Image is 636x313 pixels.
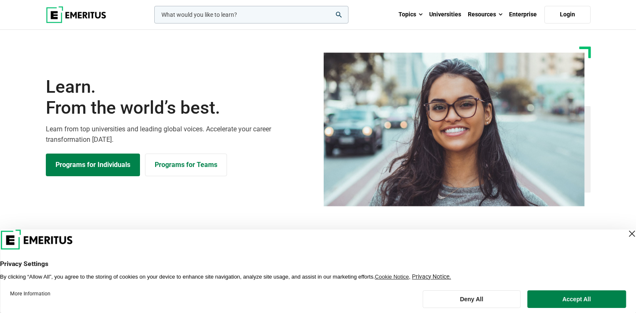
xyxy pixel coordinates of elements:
[46,76,313,119] h1: Learn.
[46,97,313,118] span: From the world’s best.
[46,124,313,145] p: Learn from top universities and leading global voices. Accelerate your career transformation [DATE].
[145,154,227,176] a: Explore for Business
[324,52,585,206] img: Learn from the world's best
[154,6,348,23] input: woocommerce-product-search-field-0
[46,154,140,176] a: Explore Programs
[544,6,591,23] a: Login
